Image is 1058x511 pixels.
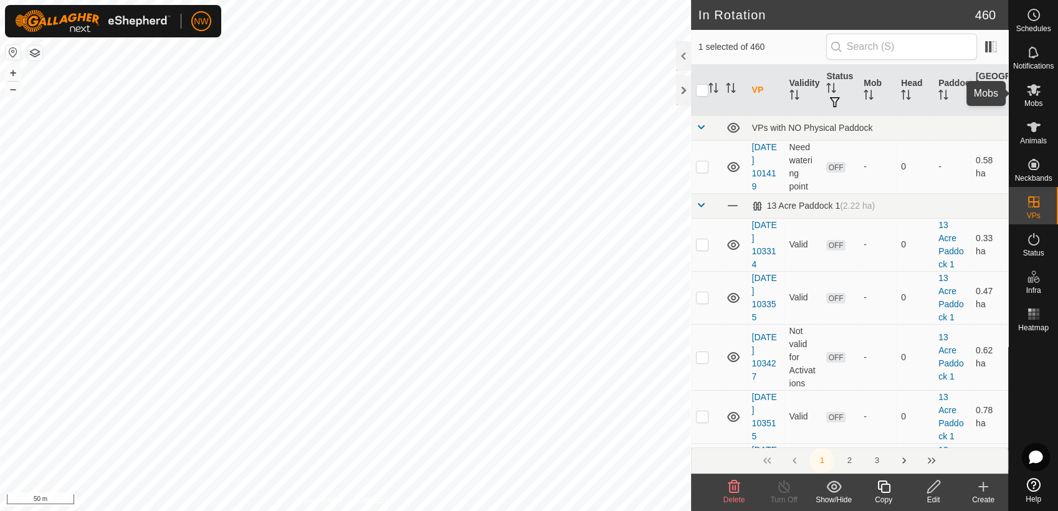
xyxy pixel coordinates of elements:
span: Infra [1026,287,1041,294]
td: 0.58 ha [971,140,1008,193]
button: Next Page [892,448,917,473]
a: 13 Acre Paddock 1 [938,332,963,381]
td: Not valid for Activations [784,324,822,390]
span: Heatmap [1018,324,1049,332]
th: Paddock [933,65,971,116]
span: OFF [826,293,845,303]
span: OFF [826,412,845,423]
p-sorticon: Activate to sort [789,92,799,102]
div: Show/Hide [809,494,859,505]
p-sorticon: Activate to sort [864,92,874,102]
a: [DATE] 103314 [752,220,777,269]
p-sorticon: Activate to sort [976,98,986,108]
th: VP [747,65,784,116]
button: Map Layers [27,45,42,60]
td: 0.78 ha [971,390,1008,443]
span: OFF [826,352,845,363]
a: 13 Acre Paddock 1 [938,220,963,269]
div: - [864,410,891,423]
button: 1 [809,448,834,473]
th: [GEOGRAPHIC_DATA] Area [971,65,1008,116]
button: + [6,65,21,80]
a: [DATE] 170542 [752,445,777,494]
button: – [6,82,21,97]
a: Privacy Policy [296,495,343,506]
button: Last Page [919,448,944,473]
span: NW [194,15,208,28]
td: 0 [896,218,933,271]
td: Valid [784,218,822,271]
div: Turn Off [759,494,809,505]
div: VPs with NO Physical Paddock [752,123,1003,133]
button: 2 [837,448,862,473]
a: 13 Acre Paddock 1 [938,445,963,494]
a: [DATE] 103355 [752,273,777,322]
p-sorticon: Activate to sort [901,92,911,102]
span: 460 [975,6,996,24]
span: OFF [826,240,845,251]
img: Gallagher Logo [15,10,171,32]
p-sorticon: Activate to sort [708,85,718,95]
th: Mob [859,65,896,116]
p-sorticon: Activate to sort [938,92,948,102]
a: [DATE] 103427 [752,332,777,381]
td: - [933,140,971,193]
a: [DATE] 103515 [752,392,777,441]
span: Animals [1020,137,1047,145]
span: OFF [826,162,845,173]
td: 0 [896,140,933,193]
td: Valid [784,390,822,443]
a: Help [1009,473,1058,508]
div: 13 Acre Paddock 1 [752,201,875,211]
div: Copy [859,494,908,505]
div: Edit [908,494,958,505]
div: - [864,291,891,304]
span: 1 selected of 460 [698,41,826,54]
h2: In Rotation [698,7,975,22]
span: Delete [723,495,745,504]
a: [DATE] 101419 [752,142,777,191]
button: 3 [864,448,889,473]
span: VPs [1026,212,1040,219]
td: 0 [896,324,933,390]
td: 0 [896,271,933,324]
div: - [864,351,891,364]
p-sorticon: Activate to sort [826,85,836,95]
td: Valid [784,271,822,324]
td: 0.47 ha [971,271,1008,324]
th: Head [896,65,933,116]
td: 0 [896,443,933,496]
span: Neckbands [1014,174,1052,182]
td: 0.62 ha [971,324,1008,390]
td: 1 ha [971,443,1008,496]
span: Help [1026,495,1041,503]
td: Need watering point [784,140,822,193]
button: Reset Map [6,45,21,60]
span: Schedules [1016,25,1051,32]
span: (2.22 ha) [840,201,875,211]
a: Contact Us [358,495,394,506]
th: Validity [784,65,822,116]
th: Status [821,65,859,116]
span: Status [1022,249,1044,257]
span: Notifications [1013,62,1054,70]
td: 0 [896,390,933,443]
p-sorticon: Activate to sort [726,85,736,95]
span: Mobs [1024,100,1042,107]
div: - [864,238,891,251]
td: Valid [784,443,822,496]
a: 13 Acre Paddock 1 [938,392,963,441]
div: - [864,160,891,173]
input: Search (S) [826,34,977,60]
td: 0.33 ha [971,218,1008,271]
a: 13 Acre Paddock 1 [938,273,963,322]
div: Create [958,494,1008,505]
